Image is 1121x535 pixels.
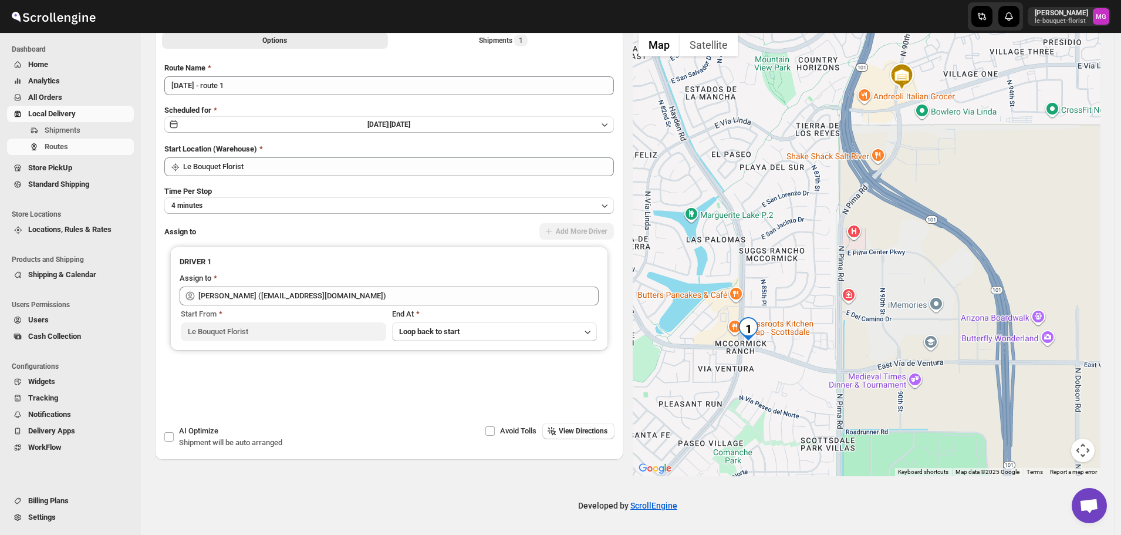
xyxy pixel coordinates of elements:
button: Loop back to start [392,322,597,341]
span: Routes [45,142,68,151]
span: Local Delivery [28,109,76,118]
button: Notifications [7,406,134,423]
span: Settings [28,513,56,521]
button: Keyboard shortcuts [898,468,948,476]
a: Terms [1027,469,1043,475]
p: [PERSON_NAME] [1035,8,1088,18]
span: Configurations [12,362,135,371]
img: Google [636,461,674,476]
button: Analytics [7,73,134,89]
button: Locations, Rules & Rates [7,221,134,238]
button: All Orders [7,89,134,106]
button: Shipments [7,122,134,139]
span: Shipping & Calendar [28,270,96,279]
span: Tracking [28,393,58,402]
button: Cash Collection [7,328,134,345]
a: Open chat [1072,488,1107,523]
span: Shipment will be auto arranged [179,438,282,447]
button: Tracking [7,390,134,406]
a: Open this area in Google Maps (opens a new window) [636,461,674,476]
span: Time Per Stop [164,187,212,196]
div: End At [392,308,597,320]
span: 1 [519,36,523,45]
a: Report a map error [1050,469,1097,475]
span: Store PickUp [28,163,72,172]
a: ScrollEngine [630,501,677,510]
button: View Directions [542,423,614,439]
span: Home [28,60,48,69]
span: Start From [181,309,217,318]
span: Widgets [28,377,55,386]
h3: DRIVER 1 [180,256,599,268]
span: Melody Gluth [1093,8,1109,25]
button: Selected Shipments [390,32,616,49]
button: WorkFlow [7,439,134,456]
div: All Route Options [155,53,623,422]
span: Loop back to start [399,327,460,336]
button: Settings [7,509,134,526]
div: Assign to [180,272,211,284]
input: Search location [183,157,614,176]
span: Dashboard [12,45,135,54]
span: Options [262,36,287,45]
span: 4 minutes [171,201,202,210]
button: User menu [1028,7,1110,26]
span: Scheduled for [164,106,211,115]
span: Billing Plans [28,496,69,505]
span: Locations, Rules & Rates [28,225,112,234]
span: Shipments [45,126,80,134]
span: WorkFlow [28,443,62,452]
button: Widgets [7,374,134,390]
span: All Orders [28,93,62,102]
span: [DATE] | [367,120,390,129]
button: Show satellite imagery [680,33,738,56]
span: View Directions [559,426,607,436]
span: AI Optimize [179,426,218,435]
button: Delivery Apps [7,423,134,439]
input: Search assignee [198,287,599,305]
button: All Route Options [162,32,388,49]
p: le-bouquet-florist [1035,18,1088,25]
img: ScrollEngine [9,2,97,31]
span: [DATE] [390,120,410,129]
button: Routes [7,139,134,155]
span: Assign to [164,227,196,236]
span: Store Locations [12,210,135,219]
div: Shipments [479,35,528,46]
span: Delivery Apps [28,426,75,435]
span: Cash Collection [28,332,81,341]
span: Analytics [28,76,60,85]
button: Shipping & Calendar [7,267,134,283]
input: Eg: Bengaluru Route [164,76,614,95]
div: 1 [737,317,760,341]
button: Users [7,312,134,328]
button: Map camera controls [1071,439,1095,462]
button: 4 minutes [164,197,614,214]
span: Products and Shipping [12,255,135,264]
button: Billing Plans [7,493,134,509]
button: [DATE]|[DATE] [164,116,614,133]
span: Standard Shipping [28,180,89,189]
span: Users [28,315,49,324]
button: Home [7,56,134,73]
button: Show street map [639,33,680,56]
span: Avoid Tolls [500,426,536,435]
span: Map data ©2025 Google [955,469,1019,475]
span: Start Location (Warehouse) [164,144,257,153]
p: Developed by [578,500,677,512]
text: MG [1096,13,1106,21]
span: Route Name [164,63,205,72]
span: Users Permissions [12,300,135,309]
span: Notifications [28,410,71,419]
